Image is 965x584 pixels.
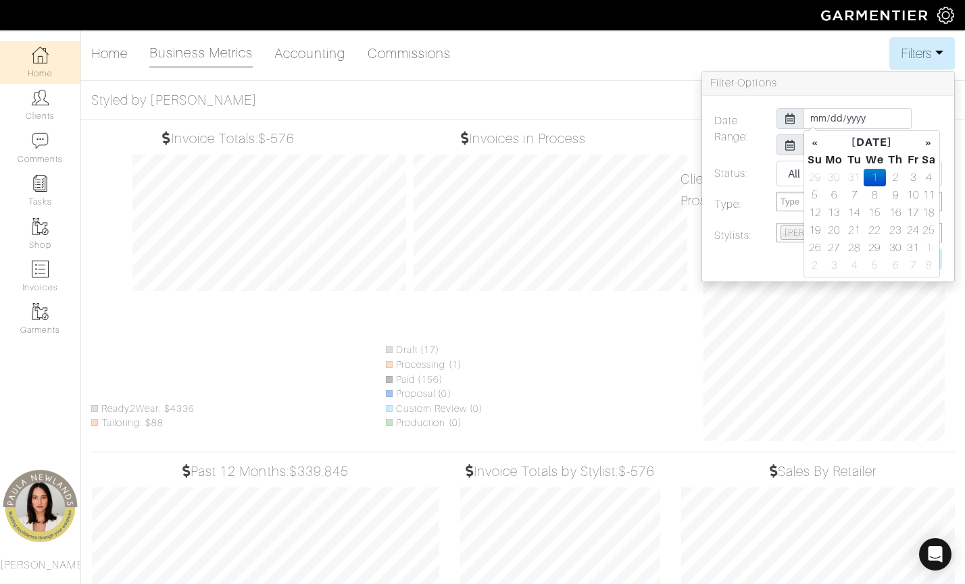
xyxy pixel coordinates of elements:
[905,239,920,257] td: 31
[386,358,483,373] li: Processing (1)
[32,261,49,277] img: orders-icon-0abe47150d42831381b5fb84f609e132dff9fe21cb692f30cb5eec754e2cba89.png
[886,169,905,186] td: 2
[845,151,864,169] th: Tu
[91,416,195,431] li: Tailoring: $88
[921,204,937,221] td: 18
[274,40,346,67] a: Accounting
[921,257,937,274] td: 8
[845,186,864,204] td: 7
[823,186,845,204] td: 6
[905,151,920,169] th: Fr
[921,134,937,151] th: »
[386,387,483,402] li: Proposal (0)
[368,40,451,67] a: Commissions
[92,130,366,147] h5: Invoice Totals:
[905,257,920,274] td: 7
[32,47,49,63] img: dashboard-icon-dbcd8f5a0b271acd01030246c82b418ddd0df26cd7fceb0bd07c9910d44c42f6.png
[704,192,766,217] label: Type:
[921,239,937,257] td: 1
[807,151,823,169] th: Su
[702,72,954,96] h3: Filter Options
[886,151,905,169] th: Th
[921,169,937,186] td: 4
[149,39,253,68] a: Business Metrics
[91,92,955,108] h5: Styled by [PERSON_NAME]
[905,204,920,221] td: 17
[386,416,483,431] li: Production (0)
[823,257,845,274] td: 3
[807,186,823,204] td: 5
[864,204,887,221] td: 15
[32,175,49,192] img: reminder-icon-8004d30b9f0a5d33ae49ab947aed9ed385cf756f9e5892f1edd6e32f2345188e.png
[937,7,954,24] img: gear-icon-white-bd11855cb880d31180b6d7d6211b90ccbf57a29d726f0c71d8c61bd08dd39cc2.png
[681,192,955,209] h5: Prospects
[886,239,905,257] td: 30
[681,463,955,479] h5: Sales By Retailer
[845,169,864,186] td: 31
[905,169,920,186] td: 3
[704,223,766,248] label: Stylists:
[681,214,955,230] h5: Sales By Brand
[845,221,864,239] td: 21
[905,221,920,239] td: 24
[92,463,439,479] h5: Past 12 Months:
[823,221,845,239] td: 20
[823,239,845,257] td: 27
[864,257,887,274] td: 5
[845,204,864,221] td: 14
[864,151,887,169] th: We
[921,151,937,169] th: Sa
[32,303,49,320] img: garments-icon-b7da505a4dc4fd61783c78ac3ca0ef83fa9d6f193b1c9dc38574b1d14d53ca28.png
[32,89,49,106] img: clients-icon-6bae9207a08558b7cb47a8932f037763ab4055f8c8b6bfacd5dc20c3e0201464.png
[921,221,937,239] td: 25
[886,221,905,239] td: 23
[864,186,887,204] td: 8
[807,257,823,274] td: 2
[864,169,887,186] td: 1
[386,373,483,388] li: Paid (156)
[807,134,823,151] th: «
[919,538,951,570] div: Open Intercom Messenger
[905,186,920,204] td: 10
[807,169,823,186] td: 29
[386,343,483,358] li: Draft (17)
[814,3,937,27] img: garmentier-logo-header-white-b43fb05a5012e4ada735d5af1a66efaba907eab6374d6393d1fbf88cb4ef424d.png
[681,130,955,147] h5: Client Book
[460,463,660,479] h5: Invoice Totals by Stylist:
[823,151,845,169] th: Mo
[845,257,864,274] td: 4
[32,218,49,235] img: garments-icon-b7da505a4dc4fd61783c78ac3ca0ef83fa9d6f193b1c9dc38574b1d14d53ca28.png
[807,239,823,257] td: 26
[785,228,857,238] span: [PERSON_NAME]
[845,239,864,257] td: 28
[91,40,128,67] a: Home
[386,402,483,417] li: Custom Review (0)
[618,464,655,479] span: $-576
[387,130,660,147] h5: Invoices in Process
[823,204,845,221] td: 13
[91,402,195,417] li: Ready2Wear: $4336
[823,169,845,186] td: 30
[886,204,905,221] td: 16
[681,171,955,187] h5: Clients
[823,134,921,151] th: [DATE]
[258,131,295,146] span: $-576
[807,221,823,239] td: 19
[886,257,905,274] td: 6
[889,37,955,70] button: Filters
[289,464,349,479] span: $339,845
[864,221,887,239] td: 22
[704,161,766,192] label: Status:
[886,186,905,204] td: 9
[864,239,887,257] td: 29
[807,204,823,221] td: 12
[32,132,49,149] img: comment-icon-a0a6a9ef722e966f86d9cbdc48e553b5cf19dbc54f86b18d962a5391bc8f6eb6.png
[921,186,937,204] td: 11
[704,108,766,161] label: Date Range:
